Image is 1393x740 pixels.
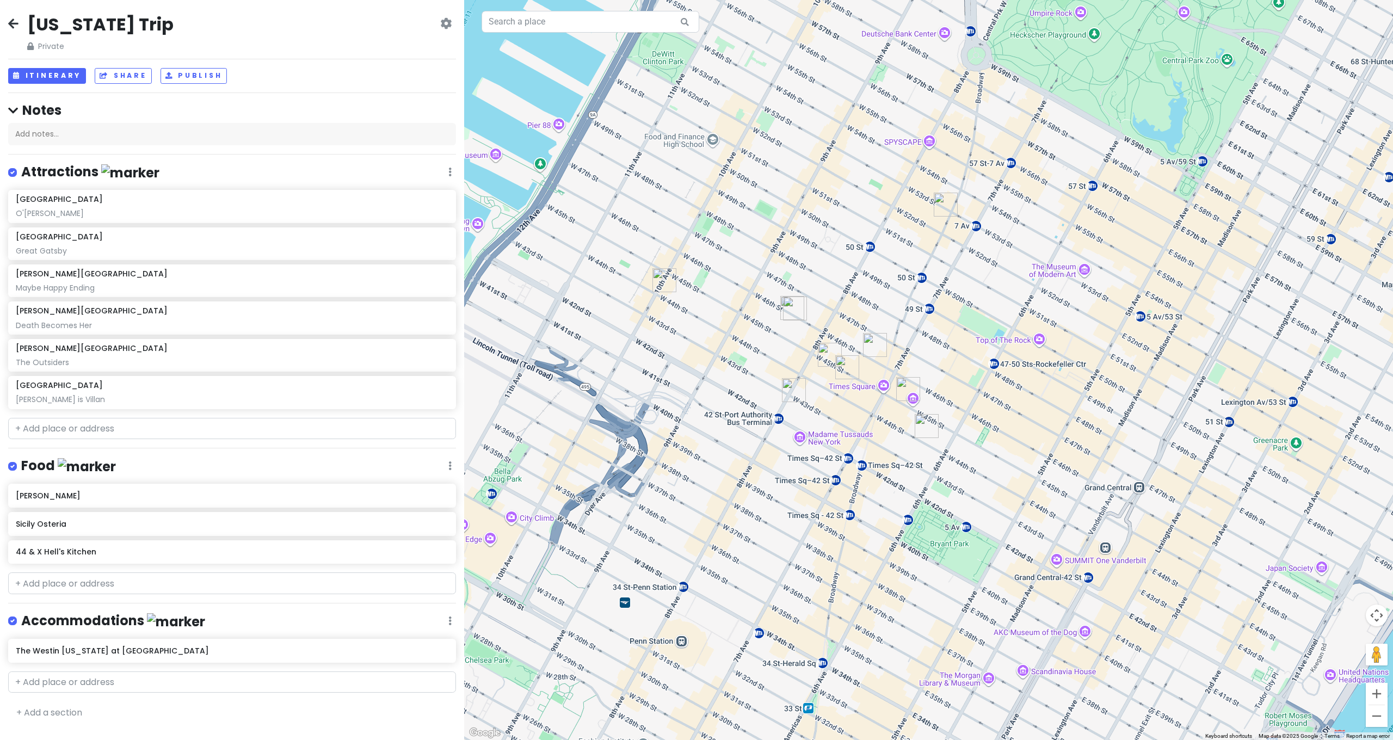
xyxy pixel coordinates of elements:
[8,671,456,693] input: + Add place or address
[1259,733,1318,739] span: Map data ©2025 Google
[8,572,456,594] input: + Add place or address
[95,68,151,84] button: Share
[783,297,807,320] div: Joe Allen
[16,208,448,218] div: O'[PERSON_NAME]
[8,102,456,119] h4: Notes
[58,458,116,475] img: marker
[1346,733,1390,739] a: Report a map error
[1324,733,1340,739] a: Terms
[915,414,939,438] div: Belasco Theatre
[1205,732,1252,740] button: Keyboard shortcuts
[16,380,103,390] h6: [GEOGRAPHIC_DATA]
[782,378,806,402] div: The Westin New York at Times Square
[101,164,159,181] img: marker
[21,457,116,475] h4: Food
[16,283,448,293] div: Maybe Happy Ending
[147,613,205,630] img: marker
[818,343,842,367] div: Bernard B. Jacobs Theatre
[27,13,174,36] h2: [US_STATE] Trip
[16,646,448,656] h6: The Westin [US_STATE] at [GEOGRAPHIC_DATA]
[16,706,82,719] a: + Add a section
[16,320,448,330] div: Death Becomes Her
[467,726,503,740] a: Open this area in Google Maps (opens a new window)
[8,418,456,440] input: + Add place or address
[16,269,168,279] h6: [PERSON_NAME][GEOGRAPHIC_DATA]
[467,726,503,740] img: Google
[16,232,103,242] h6: [GEOGRAPHIC_DATA]
[21,163,159,181] h4: Attractions
[1366,705,1388,727] button: Zoom out
[27,40,174,52] span: Private
[16,357,448,367] div: The Outsiders
[482,11,699,33] input: Search a place
[16,394,448,404] div: [PERSON_NAME] is Villan
[1366,644,1388,665] button: Drag Pegman onto the map to open Street View
[835,355,859,379] div: Booth Theatre
[934,193,958,217] div: Broadway Theatre
[863,333,887,357] div: Lunt-Fontanne Theatre
[8,68,86,84] button: Itinerary
[16,343,168,353] h6: [PERSON_NAME][GEOGRAPHIC_DATA]
[780,296,804,320] div: Sicily Osteria
[16,306,168,316] h6: [PERSON_NAME][GEOGRAPHIC_DATA]
[16,491,448,501] h6: [PERSON_NAME]
[652,268,676,292] div: 44 & X Hell's Kitchen
[16,194,103,204] h6: [GEOGRAPHIC_DATA]
[896,377,920,401] div: Lyceum Theatre
[21,612,205,630] h4: Accommodations
[161,68,227,84] button: Publish
[8,123,456,146] div: Add notes...
[16,246,448,256] div: Great Gatsby
[16,547,448,557] h6: 44 & X Hell's Kitchen
[16,519,448,529] h6: Sicily Osteria
[1366,683,1388,705] button: Zoom in
[1366,605,1388,626] button: Map camera controls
